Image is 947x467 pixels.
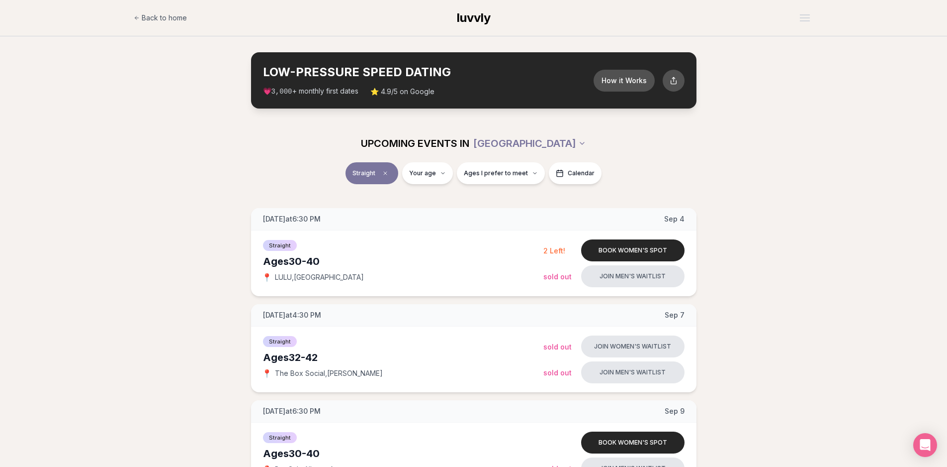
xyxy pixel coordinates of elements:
button: [GEOGRAPHIC_DATA] [473,132,586,154]
span: Sold Out [543,272,572,281]
button: Open menu [796,10,814,25]
span: Ages I prefer to meet [464,169,528,177]
span: 💗 + monthly first dates [263,86,358,97]
span: Sold Out [543,343,572,351]
button: Your age [402,162,453,184]
span: [DATE] at 4:30 PM [263,310,321,320]
div: Ages 30-40 [263,447,543,461]
span: 2 Left! [543,246,565,255]
span: UPCOMING EVENTS IN [361,136,469,150]
span: Straight [263,240,297,251]
span: Back to home [142,13,187,23]
span: Straight [263,432,297,443]
span: Sep 9 [665,406,685,416]
span: [DATE] at 6:30 PM [263,214,321,224]
span: The Box Social , [PERSON_NAME] [275,368,383,378]
button: Calendar [549,162,602,184]
div: Ages 32-42 [263,350,543,364]
span: Sold Out [543,368,572,377]
span: Sep 4 [664,214,685,224]
span: Sep 7 [665,310,685,320]
button: Book women's spot [581,432,685,454]
span: 3,000 [271,88,292,96]
span: [DATE] at 6:30 PM [263,406,321,416]
a: luvvly [457,10,491,26]
button: Ages I prefer to meet [457,162,545,184]
a: Back to home [134,8,187,28]
span: luvvly [457,10,491,25]
span: Straight [352,169,375,177]
span: ⭐ 4.9/5 on Google [370,87,434,97]
span: Clear event type filter [379,167,391,179]
button: How it Works [594,70,655,92]
button: Join men's waitlist [581,361,685,383]
button: Join women's waitlist [581,336,685,357]
div: Ages 30-40 [263,254,543,268]
span: 📍 [263,273,271,281]
span: Calendar [568,169,595,177]
h2: LOW-PRESSURE SPEED DATING [263,64,594,80]
span: 📍 [263,369,271,377]
button: StraightClear event type filter [345,162,398,184]
div: Open Intercom Messenger [913,433,937,457]
span: Your age [409,169,436,177]
button: Join men's waitlist [581,265,685,287]
span: LULU , [GEOGRAPHIC_DATA] [275,272,364,282]
span: Straight [263,336,297,347]
button: Book women's spot [581,239,685,261]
